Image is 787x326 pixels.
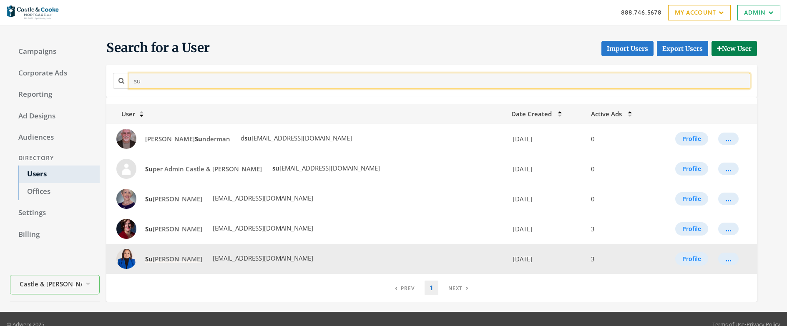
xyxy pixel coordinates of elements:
button: Profile [675,192,708,206]
img: Suzi Boyle profile [116,249,136,269]
span: [PERSON_NAME] [145,225,202,233]
a: Settings [10,204,100,222]
button: Profile [675,252,708,266]
span: [EMAIL_ADDRESS][DOMAIN_NAME] [211,194,313,202]
a: Audiences [10,129,100,146]
td: 0 [586,124,652,154]
img: Super Admin Castle & Cooke profile [116,159,136,179]
td: [DATE] [506,124,586,154]
strong: Su [145,255,153,263]
button: ... [718,223,739,235]
span: Active Ads [591,110,622,118]
button: Profile [675,162,708,176]
span: [PERSON_NAME] [145,255,202,263]
button: Profile [675,222,708,236]
span: Search for a User [106,40,210,56]
a: 1 [425,281,438,295]
a: Users [18,166,100,183]
span: [PERSON_NAME] nderman [145,135,230,143]
a: 888.746.5678 [621,8,661,17]
td: [DATE] [506,214,586,244]
input: Search for a name or email address [129,73,750,88]
a: Su[PERSON_NAME] [140,191,208,207]
span: per Admin Castle & [PERSON_NAME] [145,165,262,173]
a: Admin [737,5,780,20]
div: ... [725,168,732,169]
a: Billing [10,226,100,243]
strong: Su [145,165,153,173]
button: Castle & [PERSON_NAME] Mortgage [10,275,100,295]
a: My Account [668,5,731,20]
img: Suzi Beaver profile [116,219,136,239]
span: [EMAIL_ADDRESS][DOMAIN_NAME] [211,224,313,232]
img: Adwerx [7,2,59,23]
a: [PERSON_NAME]Sunderman [140,131,236,147]
a: Corporate Ads [10,65,100,82]
td: [DATE] [506,184,586,214]
button: Import Users [601,41,654,56]
span: [EMAIL_ADDRESS][DOMAIN_NAME] [211,254,313,262]
button: ... [718,193,739,205]
div: ... [725,138,732,139]
td: [DATE] [506,154,586,184]
nav: pagination [390,281,473,295]
button: ... [718,163,739,175]
img: Susan Elliott profile [116,189,136,209]
button: New User [712,41,757,56]
span: d [EMAIL_ADDRESS][DOMAIN_NAME] [239,134,352,142]
i: Search for a name or email address [118,78,124,84]
strong: Su [195,135,202,143]
a: Offices [18,183,100,201]
a: Ad Designs [10,108,100,125]
span: [EMAIL_ADDRESS][DOMAIN_NAME] [271,164,380,172]
td: 0 [586,154,652,184]
td: 3 [586,214,652,244]
button: ... [718,133,739,145]
span: [PERSON_NAME] [145,195,202,203]
strong: Su [145,195,153,203]
strong: Su [145,225,153,233]
div: ... [725,198,732,199]
a: Reporting [10,86,100,103]
a: Su[PERSON_NAME] [140,221,208,237]
a: Export Users [657,41,708,56]
span: Date Created [511,110,552,118]
div: Directory [10,150,100,166]
button: ... [718,253,739,265]
td: [DATE] [506,244,586,274]
a: Su[PERSON_NAME] [140,251,208,267]
a: Super Admin Castle & [PERSON_NAME] [140,161,267,177]
div: ... [725,228,732,229]
span: User [111,110,135,118]
button: Profile [675,132,708,145]
img: Dave Sunderman profile [116,129,136,149]
a: Campaigns [10,43,100,60]
td: 0 [586,184,652,214]
div: ... [725,258,732,259]
strong: su [244,134,251,142]
span: Castle & [PERSON_NAME] Mortgage [20,279,82,289]
strong: su [272,164,279,172]
td: 3 [586,244,652,274]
